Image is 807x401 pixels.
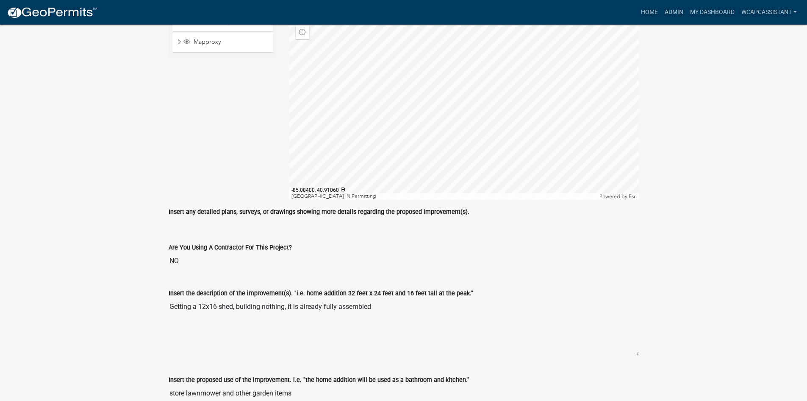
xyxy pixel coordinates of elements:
a: My Dashboard [687,4,738,20]
div: Mapproxy [182,38,270,47]
label: Insert the description of the improvement(s). "i.e. home addition 32 feet x 24 feet and 16 feet t... [169,291,473,297]
label: Are You Using A Contractor For This Project? [169,245,292,251]
a: Esri [629,193,637,199]
label: Insert any detailed plans, surveys, or drawings showing more details regarding the proposed impro... [169,209,469,215]
a: Home [638,4,661,20]
textarea: Getting a 12x16 shed, building nothing, it is already fully assembled [169,298,639,356]
a: Admin [661,4,687,20]
div: [GEOGRAPHIC_DATA] IN Permitting [289,193,597,200]
span: Mapproxy [191,38,270,46]
label: Insert the proposed use of the improvement. i.e. "the home addition will be used as a bathroom an... [169,377,469,383]
span: Expand [176,38,182,47]
div: Powered by [597,193,639,200]
div: Find my location [296,25,309,39]
li: Mapproxy [172,33,273,53]
a: wcapcassistant [738,4,800,20]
